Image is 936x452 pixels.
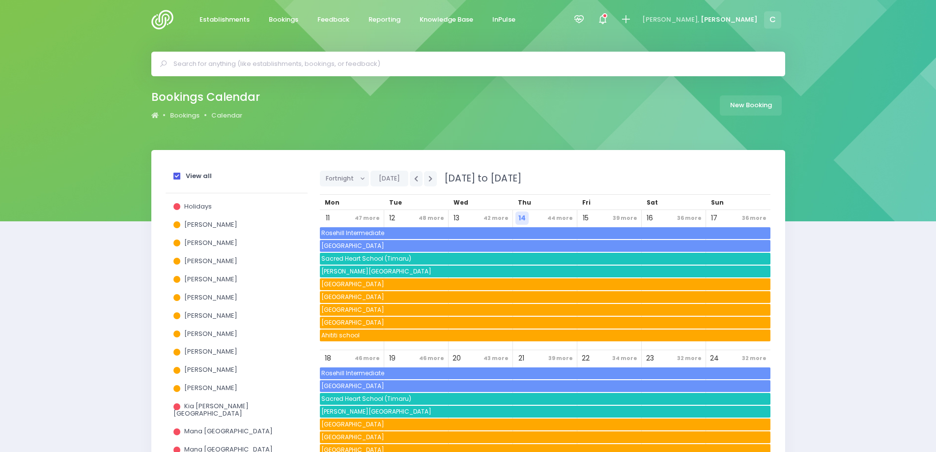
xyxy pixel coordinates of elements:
span: [PERSON_NAME] [184,220,237,229]
span: 48 more [416,211,447,225]
span: Kia [PERSON_NAME][GEOGRAPHIC_DATA] [173,401,249,418]
span: Rosehill Intermediate [320,367,770,379]
span: Feedback [317,15,349,25]
span: [PERSON_NAME] [184,256,237,266]
span: Mokau School [320,278,770,290]
span: [PERSON_NAME] [184,383,237,392]
span: 44 more [545,211,575,225]
span: 36 more [675,211,704,225]
span: [PERSON_NAME] [184,365,237,374]
a: Feedback [310,10,358,30]
span: 20 [450,352,463,365]
a: InPulse [484,10,524,30]
span: [PERSON_NAME] [184,293,237,302]
a: Bookings [261,10,307,30]
input: Search for anything (like establishments, bookings, or feedback) [173,57,771,71]
span: Thu [518,198,531,207]
span: [PERSON_NAME], [642,15,699,25]
span: 14 [515,211,529,225]
span: Mokau School [320,419,770,430]
span: Mimitangiatua School [320,291,770,303]
a: Establishments [192,10,258,30]
span: 19 [386,352,399,365]
span: 24 [708,352,721,365]
span: 22 [579,352,592,365]
span: 13 [450,211,463,225]
span: Sacred Heart School (Timaru) [320,393,770,405]
span: 36 more [739,211,769,225]
span: Mana [GEOGRAPHIC_DATA] [184,426,273,436]
span: [PERSON_NAME] [701,15,758,25]
a: Knowledge Base [412,10,482,30]
span: 23 [643,352,656,365]
span: Rosehill Intermediate [320,227,770,239]
a: New Booking [720,95,782,116]
span: 16 [643,211,656,225]
span: 11 [321,211,335,225]
span: 18 [321,352,335,365]
span: Sacred Heart School (Timaru) [320,253,770,265]
span: Ahititi school [320,330,770,341]
span: Knowledge Base [420,15,473,25]
span: 34 more [610,352,640,365]
span: [PERSON_NAME] [184,347,237,356]
a: Reporting [361,10,409,30]
span: 47 more [352,211,382,225]
span: Tue [389,198,402,207]
span: 32 more [739,352,769,365]
span: Fortnight [326,171,356,186]
span: Burnham School [320,266,770,277]
span: Sat [647,198,658,207]
span: 32 more [675,352,704,365]
span: 21 [514,352,528,365]
span: [PERSON_NAME] [184,329,237,338]
span: 39 more [546,352,575,365]
img: Logo [151,10,179,30]
span: 39 more [610,211,640,225]
a: Calendar [211,111,242,121]
h2: Bookings Calendar [151,90,260,104]
span: 15 [579,211,592,225]
span: C [764,11,781,29]
span: 42 more [481,211,511,225]
span: [DATE] to [DATE] [438,172,521,185]
span: 46 more [352,352,382,365]
span: Everglade School [320,240,770,252]
span: InPulse [492,15,515,25]
span: Establishments [199,15,250,25]
a: Bookings [170,111,199,121]
button: [DATE] [370,171,408,186]
span: Wed [454,198,468,207]
span: [PERSON_NAME] [184,274,237,284]
span: 43 more [481,352,511,365]
span: 17 [708,211,721,225]
span: Mimitangiatua School [320,431,770,443]
span: 46 more [417,352,447,365]
span: Reporting [369,15,400,25]
span: Mon [325,198,340,207]
span: Holidays [184,202,212,211]
span: [PERSON_NAME] [184,311,237,320]
span: Burnham School [320,406,770,418]
span: 12 [386,211,399,225]
span: Everglade School [320,380,770,392]
span: [PERSON_NAME] [184,238,237,247]
strong: View all [186,171,212,181]
span: Bookings [269,15,298,25]
span: Whareorino School [320,304,770,316]
span: Uruti School [320,317,770,329]
span: Fri [582,198,591,207]
span: Sun [711,198,724,207]
button: Fortnight [320,171,369,186]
